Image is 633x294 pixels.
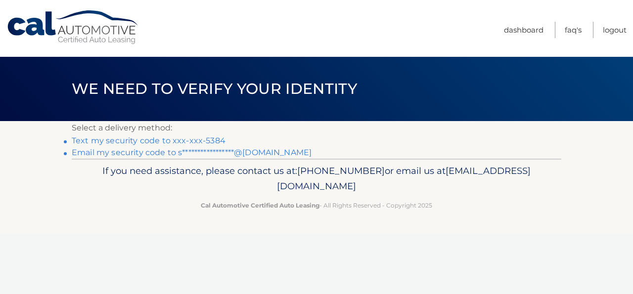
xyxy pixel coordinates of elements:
[297,165,385,176] span: [PHONE_NUMBER]
[504,22,543,38] a: Dashboard
[72,121,561,135] p: Select a delivery method:
[201,202,319,209] strong: Cal Automotive Certified Auto Leasing
[72,136,226,145] a: Text my security code to xxx-xxx-5384
[6,10,140,45] a: Cal Automotive
[72,80,357,98] span: We need to verify your identity
[78,200,555,210] p: - All Rights Reserved - Copyright 2025
[78,163,555,195] p: If you need assistance, please contact us at: or email us at
[565,22,582,38] a: FAQ's
[603,22,627,38] a: Logout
